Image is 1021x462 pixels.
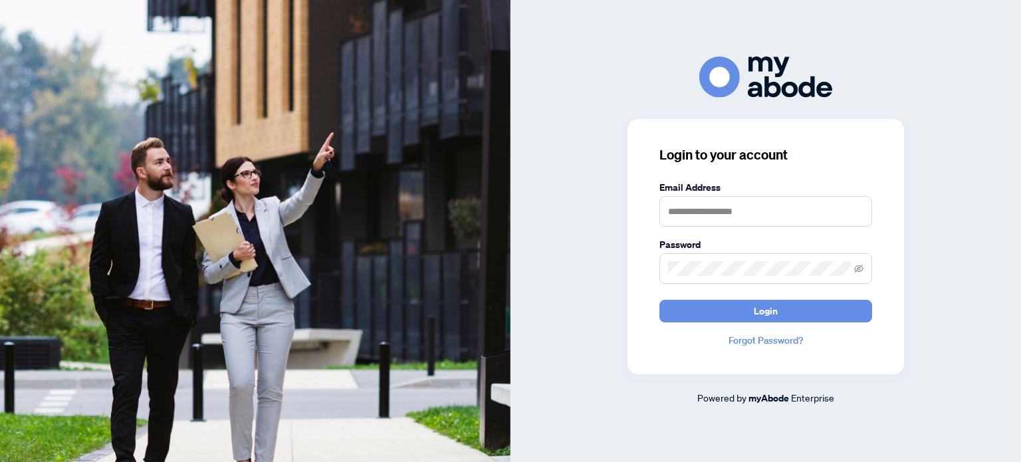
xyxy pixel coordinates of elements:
[699,57,832,97] img: ma-logo
[659,300,872,322] button: Login
[659,146,872,164] h3: Login to your account
[748,391,789,405] a: myAbode
[659,333,872,348] a: Forgot Password?
[854,264,863,273] span: eye-invisible
[754,300,778,322] span: Login
[791,392,834,404] span: Enterprise
[697,392,746,404] span: Powered by
[659,180,872,195] label: Email Address
[659,237,872,252] label: Password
